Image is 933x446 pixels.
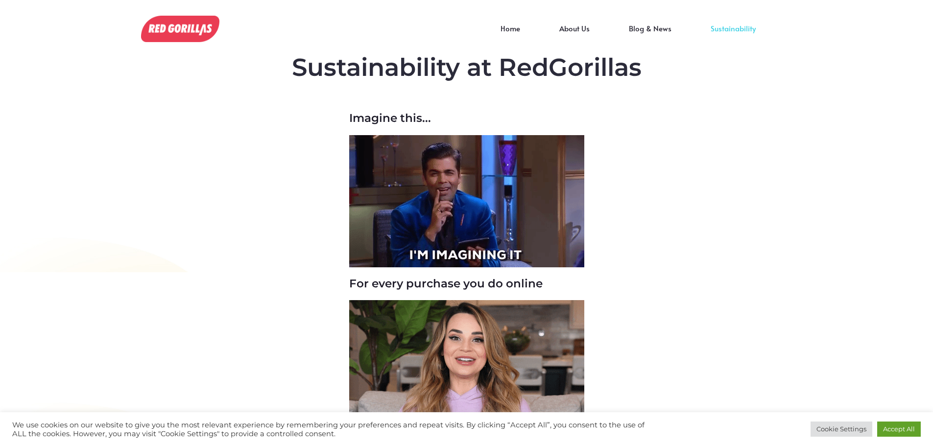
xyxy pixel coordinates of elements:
a: Sustainability [691,28,775,43]
img: We care about Sustainability [141,16,219,42]
h3: For every purchase you do online [349,277,584,291]
img: We care about Sustainability [349,135,584,267]
a: About Us [540,28,609,43]
div: We use cookies on our website to give you the most relevant experience by remembering your prefer... [12,421,648,438]
h3: Imagine this... [349,112,584,125]
a: Cookie Settings [811,422,872,437]
a: Accept All [877,422,921,437]
a: Home [481,28,540,43]
h2: Sustainability at RedGorillas [192,53,741,82]
a: Blog & News [609,28,691,43]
